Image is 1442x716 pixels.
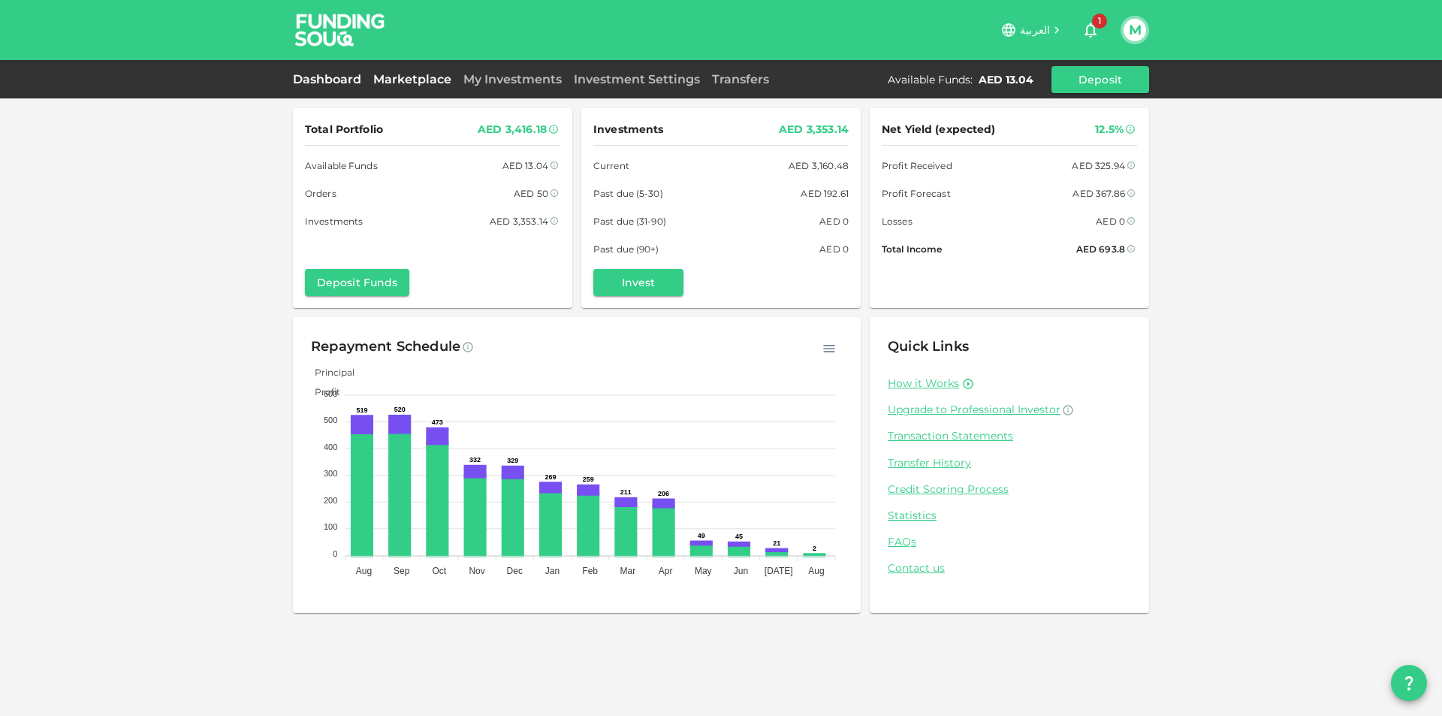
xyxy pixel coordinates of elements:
[593,269,683,296] button: Invest
[324,496,337,505] tspan: 200
[819,213,849,229] div: AED 0
[1124,19,1146,41] button: M
[734,566,748,576] tspan: Jun
[882,186,951,201] span: Profit Forecast
[620,566,636,576] tspan: Mar
[593,186,663,201] span: Past due (5-30)
[779,120,849,139] div: AED 3,353.14
[1092,14,1107,29] span: 1
[324,469,337,478] tspan: 300
[1051,66,1149,93] button: Deposit
[1391,665,1427,701] button: question
[888,509,1131,523] a: Statistics
[305,186,336,201] span: Orders
[593,241,659,257] span: Past due (90+)
[293,72,367,86] a: Dashboard
[324,443,337,452] tspan: 400
[303,367,354,378] span: Principal
[1076,241,1125,257] div: AED 693.8
[568,72,706,86] a: Investment Settings
[478,120,547,139] div: AED 3,416.18
[433,566,447,576] tspan: Oct
[305,120,383,139] span: Total Portfolio
[324,522,337,531] tspan: 100
[888,376,959,391] a: How it Works
[789,158,849,174] div: AED 3,160.48
[979,72,1033,87] div: AED 13.04
[394,566,410,576] tspan: Sep
[888,535,1131,549] a: FAQs
[695,566,712,576] tspan: May
[888,482,1131,497] a: Credit Scoring Process
[882,241,942,257] span: Total Income
[882,213,913,229] span: Losses
[888,72,973,87] div: Available Funds :
[582,566,598,576] tspan: Feb
[808,566,824,576] tspan: Aug
[507,566,523,576] tspan: Dec
[305,269,409,296] button: Deposit Funds
[888,561,1131,576] a: Contact us
[801,186,849,201] div: AED 192.61
[593,213,666,229] span: Past due (31-90)
[333,549,337,558] tspan: 0
[1072,158,1125,174] div: AED 325.94
[514,186,548,201] div: AED 50
[490,213,548,229] div: AED 3,353.14
[888,338,969,355] span: Quick Links
[819,241,849,257] div: AED 0
[502,158,548,174] div: AED 13.04
[1075,15,1106,45] button: 1
[659,566,673,576] tspan: Apr
[324,415,337,424] tspan: 500
[469,566,484,576] tspan: Nov
[305,158,378,174] span: Available Funds
[593,120,663,139] span: Investments
[311,335,460,359] div: Repayment Schedule
[1072,186,1125,201] div: AED 367.86
[305,213,363,229] span: Investments
[1095,120,1124,139] div: 12.5%
[324,389,337,398] tspan: 600
[706,72,775,86] a: Transfers
[367,72,457,86] a: Marketplace
[356,566,372,576] tspan: Aug
[593,158,629,174] span: Current
[1096,213,1125,229] div: AED 0
[888,429,1131,443] a: Transaction Statements
[882,158,952,174] span: Profit Received
[888,403,1131,417] a: Upgrade to Professional Investor
[765,566,793,576] tspan: [DATE]
[457,72,568,86] a: My Investments
[882,120,996,139] span: Net Yield (expected)
[888,456,1131,470] a: Transfer History
[888,403,1060,416] span: Upgrade to Professional Investor
[1020,23,1050,37] span: العربية
[545,566,560,576] tspan: Jan
[303,386,340,397] span: Profit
